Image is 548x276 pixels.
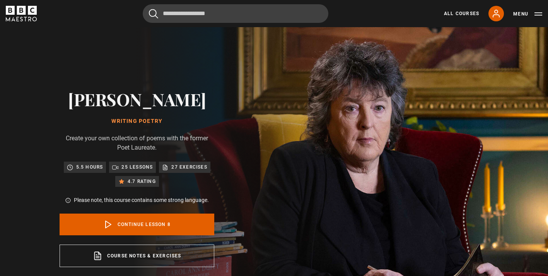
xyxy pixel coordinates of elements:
p: 5.5 hours [76,163,103,171]
button: Toggle navigation [513,10,542,18]
a: All Courses [444,10,479,17]
input: Search [143,4,328,23]
p: Please note, this course contains some strong language. [74,196,209,204]
a: Continue lesson 8 [60,214,214,235]
svg: BBC Maestro [6,6,37,21]
p: 25 lessons [121,163,153,171]
a: Course notes & exercises [60,245,214,267]
p: Create your own collection of poems with the former Poet Laureate. [60,134,214,152]
button: Submit the search query [149,9,158,19]
h1: Writing Poetry [60,118,214,124]
h2: [PERSON_NAME] [60,89,214,109]
p: 4.7 rating [128,178,156,185]
p: 27 exercises [171,163,207,171]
